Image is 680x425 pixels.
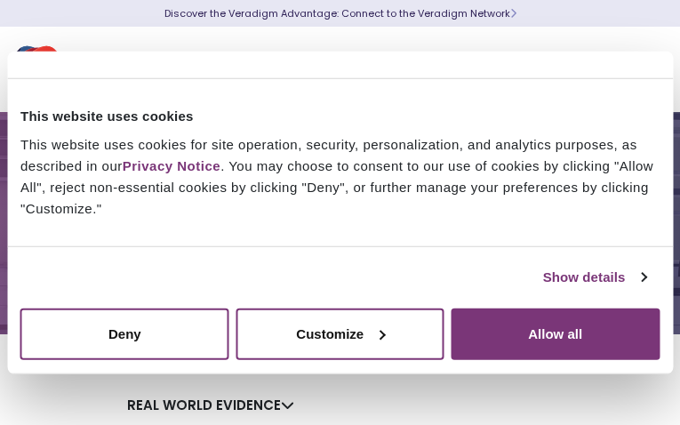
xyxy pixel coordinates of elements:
div: This website uses cookies for site operation, security, personalization, and analytics purposes, ... [20,133,660,219]
span: Learn More [510,6,516,20]
button: Deny [20,308,229,359]
div: This website uses cookies [20,106,660,127]
a: Discover the Veradigm Advantage: Connect to the Veradigm NetworkLearn More [164,6,516,20]
button: Toggle Navigation Menu [627,46,653,92]
button: Allow all [451,308,660,359]
img: Veradigm logo [13,40,227,99]
a: Real World Evidence [127,396,294,414]
a: Show details [543,267,646,288]
a: Privacy Notice [123,157,220,172]
button: Customize [236,308,444,359]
